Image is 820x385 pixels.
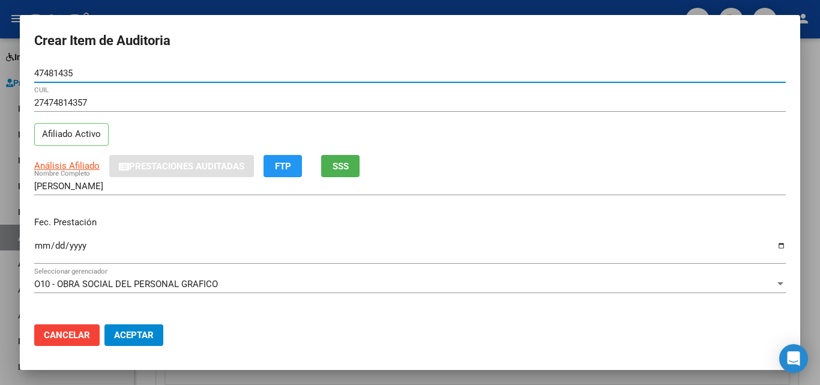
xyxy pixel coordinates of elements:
[34,29,786,52] h2: Crear Item de Auditoria
[109,155,254,177] button: Prestaciones Auditadas
[34,216,786,229] p: Fec. Prestación
[34,160,100,171] span: Análisis Afiliado
[104,324,163,346] button: Aceptar
[44,330,90,341] span: Cancelar
[321,155,360,177] button: SSS
[34,324,100,346] button: Cancelar
[114,330,154,341] span: Aceptar
[34,123,109,147] p: Afiliado Activo
[779,344,808,373] div: Open Intercom Messenger
[34,279,218,290] span: O10 - OBRA SOCIAL DEL PERSONAL GRAFICO
[275,161,291,172] span: FTP
[129,161,244,172] span: Prestaciones Auditadas
[34,313,786,327] p: Código Prestación (no obligatorio)
[333,161,349,172] span: SSS
[264,155,302,177] button: FTP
